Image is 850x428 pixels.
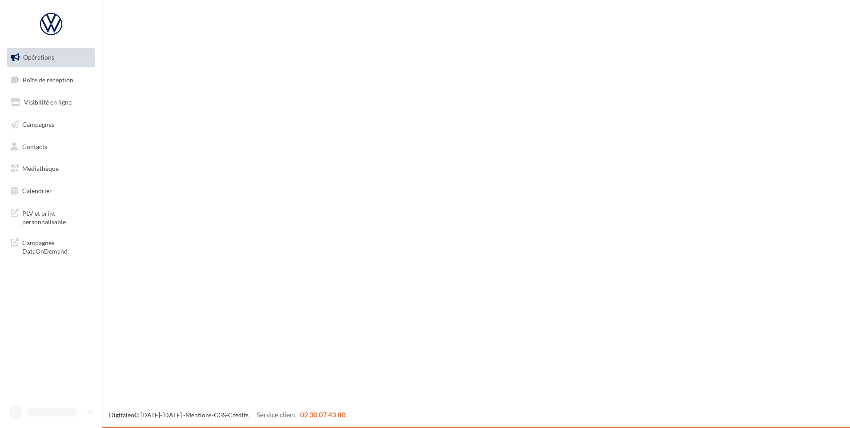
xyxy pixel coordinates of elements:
span: Calendrier [22,187,52,194]
a: Contacts [5,137,97,156]
a: PLV et print personnalisable [5,204,97,230]
span: © [DATE]-[DATE] - - - [109,411,345,419]
span: Service client [257,410,297,419]
span: 02 30 07 43 80 [300,410,345,419]
a: CGS [214,411,226,419]
span: Médiathèque [22,165,59,172]
span: Campagnes DataOnDemand [22,237,92,256]
a: Campagnes [5,115,97,134]
span: Campagnes [22,121,54,128]
a: Crédits [228,411,249,419]
a: Boîte de réception [5,70,97,89]
a: Visibilité en ligne [5,93,97,112]
a: Opérations [5,48,97,67]
a: Digitaleo [109,411,134,419]
a: Mentions [185,411,212,419]
span: Opérations [23,53,54,61]
a: Médiathèque [5,159,97,178]
a: Campagnes DataOnDemand [5,233,97,259]
a: Calendrier [5,182,97,200]
span: Boîte de réception [23,76,73,83]
span: Contacts [22,142,47,150]
span: PLV et print personnalisable [22,207,92,226]
span: Visibilité en ligne [24,98,72,106]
